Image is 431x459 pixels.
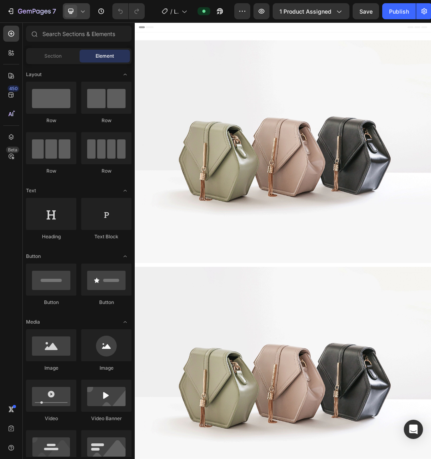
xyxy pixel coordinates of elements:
[26,167,76,175] div: Row
[382,3,416,19] button: Publish
[273,3,349,19] button: 1 product assigned
[26,117,76,124] div: Row
[119,68,132,81] span: Toggle open
[26,318,40,326] span: Media
[112,3,145,19] div: Undo/Redo
[26,253,41,260] span: Button
[26,187,36,194] span: Text
[119,250,132,263] span: Toggle open
[8,85,19,92] div: 450
[81,415,132,422] div: Video Banner
[170,7,172,16] span: /
[81,364,132,372] div: Image
[26,299,76,306] div: Button
[353,3,379,19] button: Save
[389,7,409,16] div: Publish
[81,233,132,240] div: Text Block
[44,52,62,60] span: Section
[26,233,76,240] div: Heading
[81,299,132,306] div: Button
[135,22,431,459] iframe: Design area
[359,8,373,15] span: Save
[174,7,178,16] span: LINGO LEAP
[52,6,56,16] p: 7
[119,316,132,328] span: Toggle open
[404,420,423,439] div: Open Intercom Messenger
[81,167,132,175] div: Row
[26,71,42,78] span: Layout
[6,147,19,153] div: Beta
[96,52,114,60] span: Element
[26,26,132,42] input: Search Sections & Elements
[81,117,132,124] div: Row
[26,415,76,422] div: Video
[279,7,331,16] span: 1 product assigned
[119,184,132,197] span: Toggle open
[26,364,76,372] div: Image
[3,3,60,19] button: 7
